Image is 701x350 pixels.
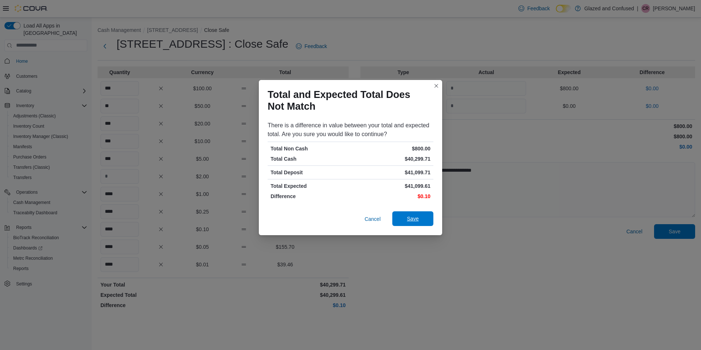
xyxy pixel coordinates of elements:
[352,193,430,200] p: $0.10
[271,193,349,200] p: Difference
[352,182,430,190] p: $41,099.61
[271,169,349,176] p: Total Deposit
[271,155,349,163] p: Total Cash
[271,145,349,152] p: Total Non Cash
[432,81,441,90] button: Closes this modal window
[352,169,430,176] p: $41,099.71
[352,145,430,152] p: $800.00
[361,212,383,226] button: Cancel
[364,215,381,223] span: Cancel
[268,121,433,139] div: There is a difference in value between your total and expected total. Are you sure you would like...
[268,89,427,112] h1: Total and Expected Total Does Not Match
[352,155,430,163] p: $40,299.71
[407,215,419,222] span: Save
[392,211,433,226] button: Save
[271,182,349,190] p: Total Expected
